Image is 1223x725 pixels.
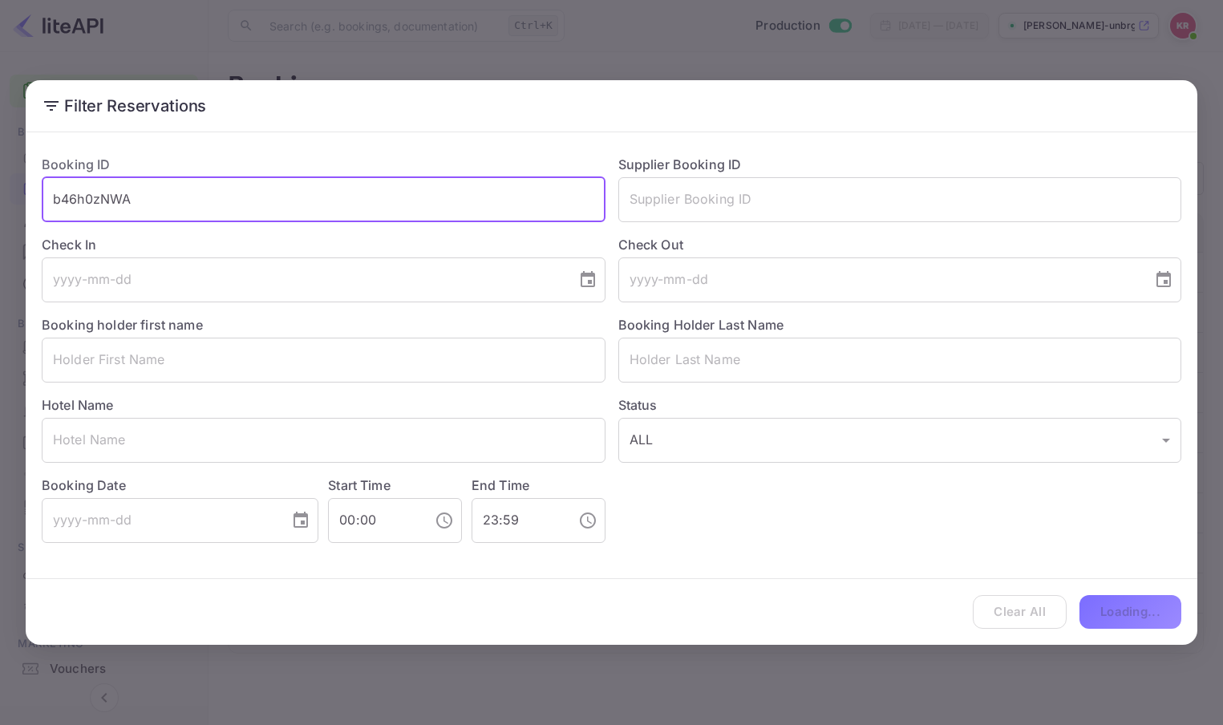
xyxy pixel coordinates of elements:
[618,257,1142,302] input: yyyy-mm-dd
[26,80,1197,132] h2: Filter Reservations
[42,498,278,543] input: yyyy-mm-dd
[42,418,605,463] input: Hotel Name
[572,264,604,296] button: Choose date
[42,235,605,254] label: Check In
[1148,264,1180,296] button: Choose date
[618,395,1182,415] label: Status
[328,498,422,543] input: hh:mm
[472,498,565,543] input: hh:mm
[42,397,114,413] label: Hotel Name
[42,476,318,495] label: Booking Date
[42,338,605,383] input: Holder First Name
[618,418,1182,463] div: ALL
[428,504,460,537] button: Choose time, selected time is 12:00 AM
[618,317,784,333] label: Booking Holder Last Name
[42,156,111,172] label: Booking ID
[572,504,604,537] button: Choose time, selected time is 11:59 PM
[618,338,1182,383] input: Holder Last Name
[472,477,529,493] label: End Time
[328,477,391,493] label: Start Time
[42,317,203,333] label: Booking holder first name
[618,156,742,172] label: Supplier Booking ID
[42,257,565,302] input: yyyy-mm-dd
[285,504,317,537] button: Choose date
[618,235,1182,254] label: Check Out
[42,177,605,222] input: Booking ID
[618,177,1182,222] input: Supplier Booking ID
